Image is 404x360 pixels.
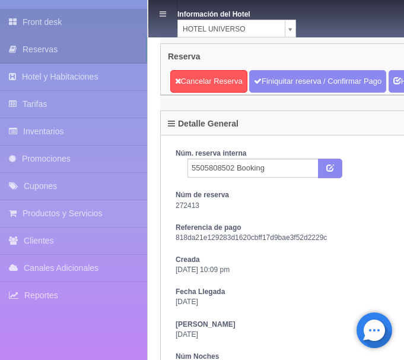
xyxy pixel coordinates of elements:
[168,52,201,61] h4: Reserva
[177,20,296,37] a: HOTEL UNIVERSO
[170,70,247,93] a: Cancelar Reserva
[177,6,272,20] dt: Información del Hotel
[168,119,238,128] h4: Detalle General
[183,20,280,38] span: HOTEL UNIVERSO
[249,70,386,93] a: Finiquitar reserva / Confirmar Pago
